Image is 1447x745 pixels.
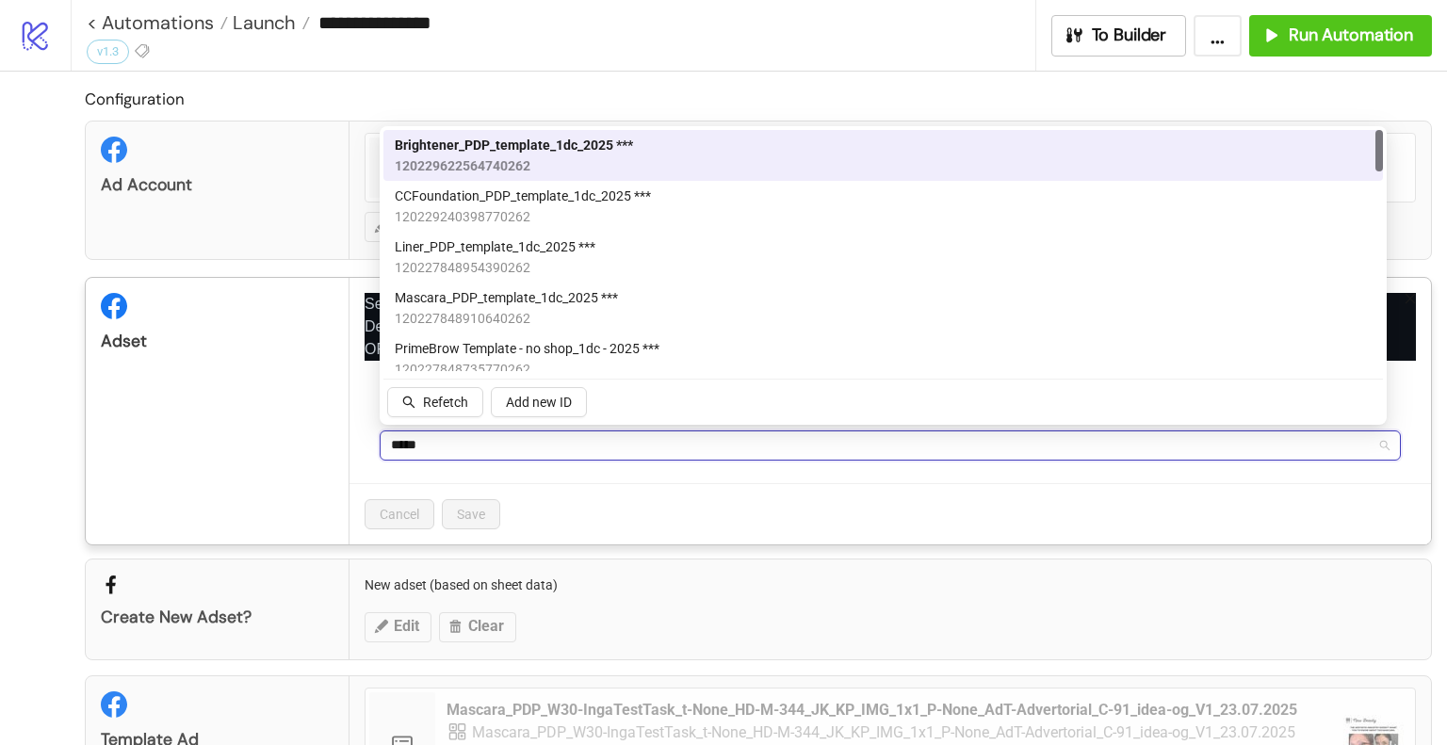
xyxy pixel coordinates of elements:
[395,287,618,308] span: Mascara_PDP_template_1dc_2025 ***
[395,338,659,359] span: PrimeBrow Template - no shop_1dc - 2025 ***
[228,13,310,32] a: Launch
[365,499,434,529] button: Cancel
[395,236,595,257] span: Liner_PDP_template_1dc_2025 ***
[423,395,468,410] span: Refetch
[402,396,415,409] span: search
[383,283,1383,333] div: Mascara_PDP_template_1dc_2025 ***
[1092,24,1167,46] span: To Builder
[395,308,618,329] span: 120227848910640262
[228,10,296,35] span: Launch
[506,395,572,410] span: Add new ID
[101,331,333,352] div: Adset
[395,135,633,155] span: Brightener_PDP_template_1dc_2025 ***
[491,387,587,417] button: Add new ID
[395,155,633,176] span: 120229622564740262
[383,232,1383,283] div: Liner_PDP_template_1dc_2025 ***
[395,359,659,380] span: 120227848735770262
[395,206,651,227] span: 120229240398770262
[383,181,1383,232] div: CCFoundation_PDP_template_1dc_2025 ***
[365,293,1416,361] p: Select an adset. Depending on your choice below this is the adset into which the new ads will be ...
[383,333,1383,384] div: PrimeBrow Template - no shop_1dc - 2025 ***
[87,40,129,64] div: v1.3
[87,13,228,32] a: < Automations
[387,387,483,417] button: Refetch
[383,130,1383,181] div: Brightener_PDP_template_1dc_2025 ***
[85,87,1432,111] h2: Configuration
[1051,15,1187,57] button: To Builder
[442,499,500,529] button: Save
[395,186,651,206] span: CCFoundation_PDP_template_1dc_2025 ***
[1249,15,1432,57] button: Run Automation
[395,257,595,278] span: 120227848954390262
[1404,292,1417,305] span: close
[391,431,1373,460] input: Select ad set id from list
[1194,15,1242,57] button: ...
[1289,24,1413,46] span: Run Automation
